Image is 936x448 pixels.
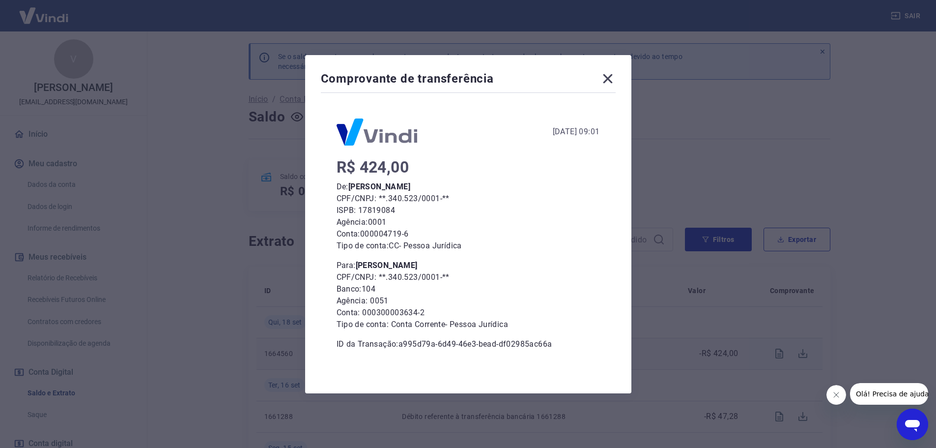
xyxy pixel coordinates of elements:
[553,126,600,138] div: [DATE] 09:01
[337,319,600,330] p: Tipo de conta: Conta Corrente - Pessoa Jurídica
[337,205,600,216] p: ISPB: 17819084
[348,182,410,191] b: [PERSON_NAME]
[6,7,83,15] span: Olá! Precisa de ajuda?
[337,228,600,240] p: Conta: 000004719-6
[337,119,417,146] img: Logo
[337,260,600,271] p: Para:
[337,240,600,252] p: Tipo de conta: CC - Pessoa Jurídica
[337,181,600,193] p: De:
[337,295,600,307] p: Agência: 0051
[826,385,846,405] iframe: Fechar mensagem
[850,383,928,405] iframe: Mensagem da empresa
[897,409,928,440] iframe: Botão para abrir a janela de mensagens
[337,338,600,350] p: ID da Transação: a995d79a-6d49-46e3-bead-df02985ac66a
[337,193,600,205] p: CPF/CNPJ: **.340.523/0001-**
[337,216,600,228] p: Agência: 0001
[337,271,600,283] p: CPF/CNPJ: **.340.523/0001-**
[337,307,600,319] p: Conta: 000300003634-2
[337,283,600,295] p: Banco: 104
[337,158,409,177] span: R$ 424,00
[321,71,616,90] div: Comprovante de transferência
[356,261,418,270] b: [PERSON_NAME]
